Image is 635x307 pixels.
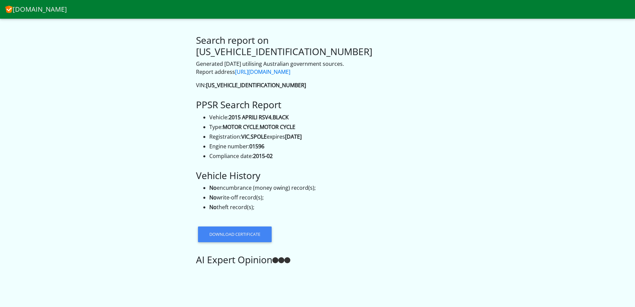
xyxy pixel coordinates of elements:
[209,184,217,191] strong: No
[196,170,439,181] h3: Vehicle History
[223,123,258,131] strong: MOTOR CYCLE
[209,203,217,211] strong: No
[229,114,271,121] strong: 2015 APRILI RSV4
[209,152,439,160] li: Compliance date:
[196,81,439,89] p: VIN:
[260,123,295,131] strong: MOTOR CYCLE
[206,82,306,89] strong: [US_VEHICLE_IDENTIFICATION_NUMBER]
[209,113,439,121] li: Vehicle: ,
[209,194,217,201] strong: No
[196,99,439,111] h3: PPSR Search Report
[273,114,289,121] strong: BLACK
[235,68,290,75] a: [URL][DOMAIN_NAME]
[209,133,439,141] li: Registration: , expires
[5,4,13,13] img: CheckVIN.com.au logo
[209,203,439,211] li: theft record(s);
[249,143,264,150] strong: 01596
[209,142,439,150] li: Engine number:
[198,226,272,242] a: Download certificate
[196,35,439,57] h3: Search report on [US_VEHICLE_IDENTIFICATION_NUMBER]
[253,152,273,160] strong: 2015-02
[209,184,439,192] li: encumbrance (money owing) record(s);
[196,254,439,266] h3: AI Expert Opinion
[5,3,67,16] a: [DOMAIN_NAME]
[209,123,439,131] li: Type: ,
[209,193,439,201] li: write-off record(s);
[241,133,249,140] strong: VIC
[251,133,267,140] strong: SPOLE
[285,133,302,140] strong: [DATE]
[196,60,439,76] p: Generated [DATE] utilising Australian government sources. Report address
